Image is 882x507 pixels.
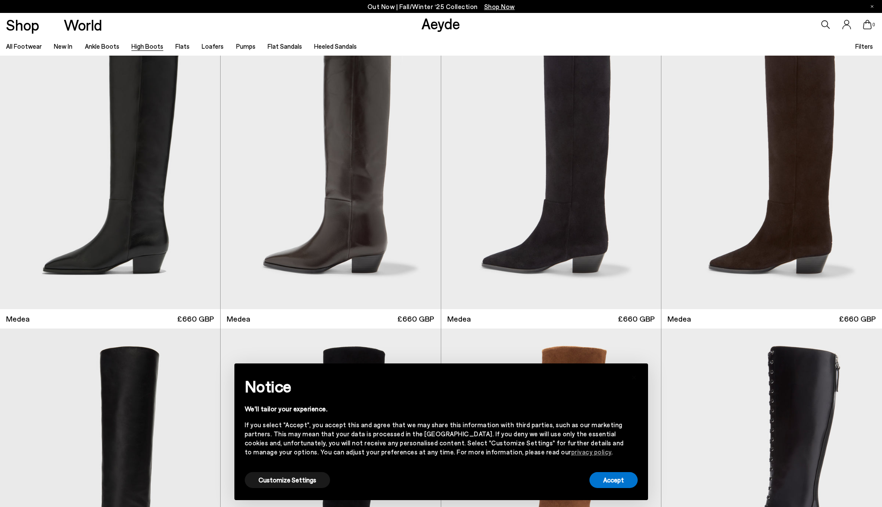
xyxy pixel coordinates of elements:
[624,366,645,387] button: Close this notice
[245,404,624,413] div: We'll tailor your experience.
[571,448,611,456] a: privacy policy
[245,420,624,457] div: If you select "Accept", you accept this and agree that we may share this information with third p...
[245,375,624,397] h2: Notice
[631,370,637,382] span: ×
[589,472,638,488] button: Accept
[245,472,330,488] button: Customize Settings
